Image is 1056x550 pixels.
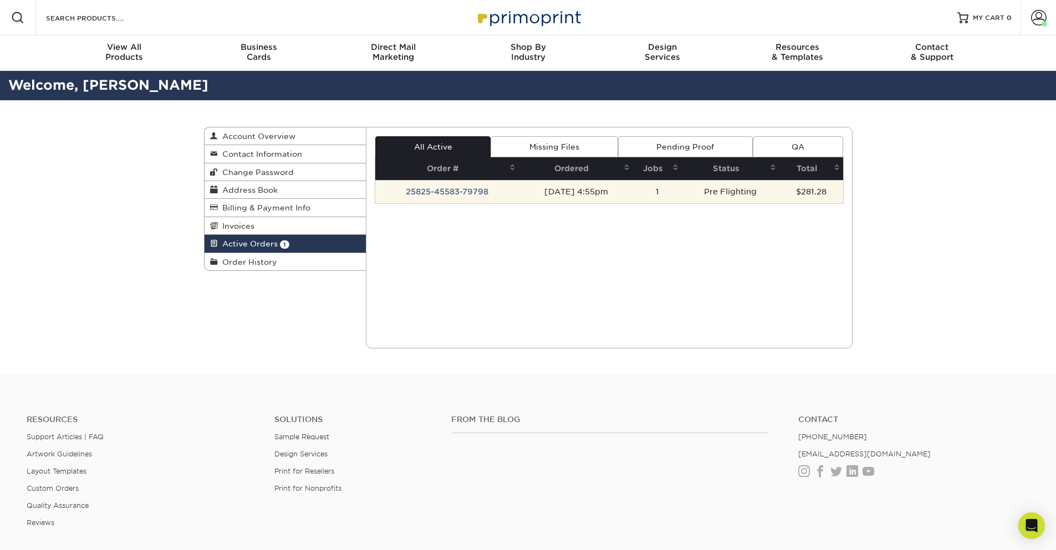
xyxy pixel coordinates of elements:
[753,136,843,157] a: QA
[218,203,310,212] span: Billing & Payment Info
[730,42,865,62] div: & Templates
[27,484,79,492] a: Custom Orders
[451,415,768,424] h4: From the Blog
[27,433,104,441] a: Support Articles | FAQ
[191,42,326,52] span: Business
[682,180,779,203] td: Pre Flighting
[218,168,294,177] span: Change Password
[461,42,595,62] div: Industry
[27,450,92,458] a: Artwork Guidelines
[218,222,254,230] span: Invoices
[375,157,519,180] th: Order #
[218,186,278,194] span: Address Book
[519,180,634,203] td: [DATE] 4:55pm
[45,11,153,24] input: SEARCH PRODUCTS.....
[798,450,931,458] a: [EMAIL_ADDRESS][DOMAIN_NAME]
[205,145,366,163] a: Contact Information
[205,127,366,145] a: Account Overview
[274,433,329,441] a: Sample Request
[865,42,999,62] div: & Support
[205,253,366,270] a: Order History
[27,501,89,510] a: Quality Assurance
[1018,512,1045,539] div: Open Intercom Messenger
[280,240,289,249] span: 1
[461,42,595,52] span: Shop By
[595,35,730,71] a: DesignServices
[682,157,779,180] th: Status
[973,13,1004,23] span: MY CART
[633,180,681,203] td: 1
[633,157,681,180] th: Jobs
[491,136,618,157] a: Missing Files
[375,136,491,157] a: All Active
[27,467,86,475] a: Layout Templates
[205,199,366,217] a: Billing & Payment Info
[205,235,366,253] a: Active Orders 1
[473,6,584,29] img: Primoprint
[218,239,278,248] span: Active Orders
[326,42,461,62] div: Marketing
[798,415,1029,424] a: Contact
[205,217,366,235] a: Invoices
[595,42,730,62] div: Services
[57,42,192,52] span: View All
[519,157,634,180] th: Ordered
[595,42,730,52] span: Design
[779,180,843,203] td: $281.28
[218,150,302,158] span: Contact Information
[57,42,192,62] div: Products
[218,132,295,141] span: Account Overview
[205,181,366,199] a: Address Book
[57,35,192,71] a: View AllProducts
[326,42,461,52] span: Direct Mail
[205,163,366,181] a: Change Password
[779,157,843,180] th: Total
[375,180,519,203] td: 25825-45583-79798
[274,415,435,424] h4: Solutions
[191,42,326,62] div: Cards
[274,450,328,458] a: Design Services
[274,467,334,475] a: Print for Resellers
[191,35,326,71] a: BusinessCards
[218,258,277,266] span: Order History
[274,484,341,492] a: Print for Nonprofits
[1007,14,1012,22] span: 0
[798,433,867,441] a: [PHONE_NUMBER]
[865,35,999,71] a: Contact& Support
[461,35,595,71] a: Shop ByIndustry
[730,35,865,71] a: Resources& Templates
[326,35,461,71] a: Direct MailMarketing
[27,415,258,424] h4: Resources
[730,42,865,52] span: Resources
[618,136,753,157] a: Pending Proof
[865,42,999,52] span: Contact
